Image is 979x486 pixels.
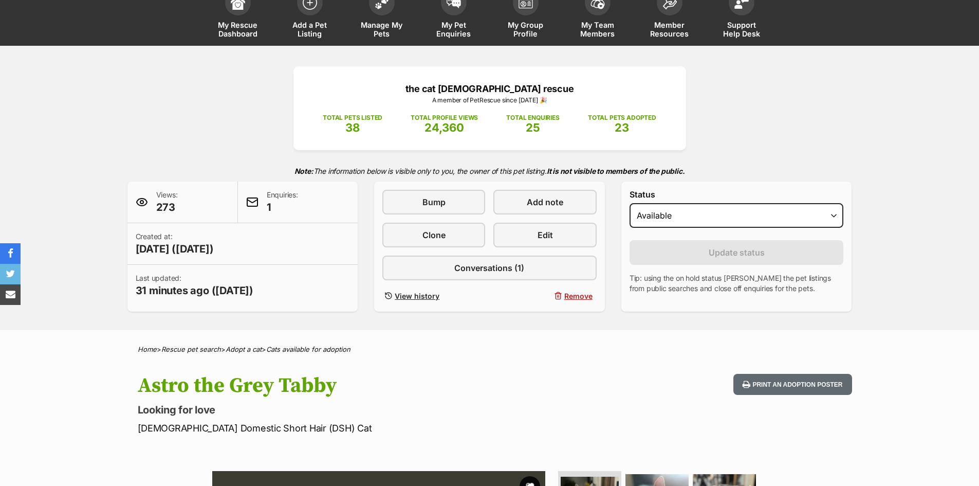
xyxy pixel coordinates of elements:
[538,229,553,241] span: Edit
[156,190,178,214] p: Views:
[646,21,693,38] span: Member Resources
[411,113,478,122] p: TOTAL PROFILE VIEWS
[382,256,597,280] a: Conversations (1)
[136,231,214,256] p: Created at:
[138,374,572,398] h1: Astro the Grey Tabby
[454,262,524,274] span: Conversations (1)
[382,190,485,214] a: Bump
[267,190,298,214] p: Enquiries:
[630,190,844,199] label: Status
[630,240,844,265] button: Update status
[382,223,485,247] a: Clone
[382,289,485,303] a: View history
[733,374,852,395] button: Print an adoption poster
[395,291,439,301] span: View history
[156,200,178,214] span: 273
[127,160,852,182] p: The information below is visible only to you, the owner of this pet listing.
[615,121,629,134] span: 23
[138,421,572,435] p: [DEMOGRAPHIC_DATA] Domestic Short Hair (DSH) Cat
[267,200,298,214] span: 1
[503,21,549,38] span: My Group Profile
[161,345,221,353] a: Rescue pet search
[136,283,254,298] span: 31 minutes ago ([DATE])
[422,196,446,208] span: Bump
[588,113,656,122] p: TOTAL PETS ADOPTED
[709,246,765,259] span: Update status
[287,21,333,38] span: Add a Pet Listing
[424,121,464,134] span: 24,360
[630,273,844,294] p: Tip: using the on hold status [PERSON_NAME] the pet listings from public searches and close off e...
[718,21,765,38] span: Support Help Desk
[493,190,596,214] a: Add note
[323,113,382,122] p: TOTAL PETS LISTED
[359,21,405,38] span: Manage My Pets
[138,403,572,417] p: Looking for love
[527,196,563,208] span: Add note
[345,121,360,134] span: 38
[294,167,313,175] strong: Note:
[564,291,593,301] span: Remove
[422,229,446,241] span: Clone
[266,345,350,353] a: Cats available for adoption
[138,345,157,353] a: Home
[215,21,261,38] span: My Rescue Dashboard
[309,96,671,105] p: A member of PetRescue since [DATE] 🎉
[547,167,685,175] strong: It is not visible to members of the public.
[226,345,262,353] a: Adopt a cat
[112,346,867,353] div: > > >
[493,223,596,247] a: Edit
[575,21,621,38] span: My Team Members
[136,242,214,256] span: [DATE] ([DATE])
[526,121,540,134] span: 25
[136,273,254,298] p: Last updated:
[493,289,596,303] button: Remove
[309,82,671,96] p: the cat [DEMOGRAPHIC_DATA] rescue
[431,21,477,38] span: My Pet Enquiries
[506,113,559,122] p: TOTAL ENQUIRIES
